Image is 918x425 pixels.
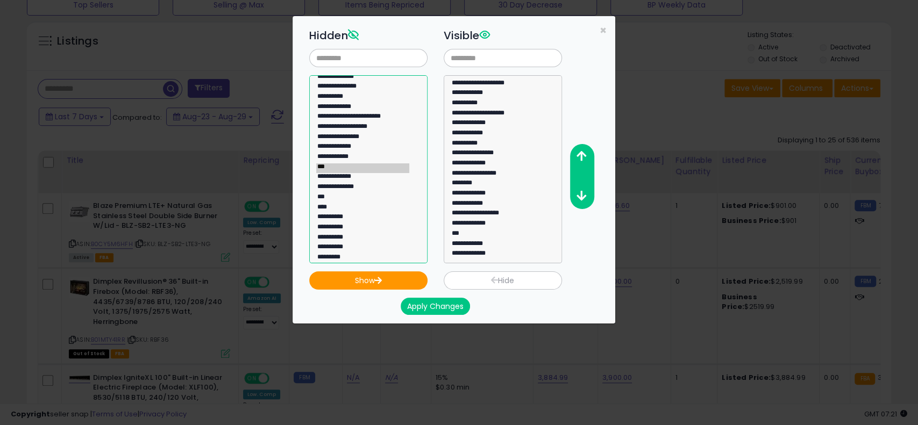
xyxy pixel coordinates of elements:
button: Apply Changes [401,298,470,315]
button: Hide [444,271,562,290]
span: × [600,23,607,38]
button: Show [309,271,428,290]
h3: Hidden [309,27,428,44]
h3: Visible [444,27,562,44]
